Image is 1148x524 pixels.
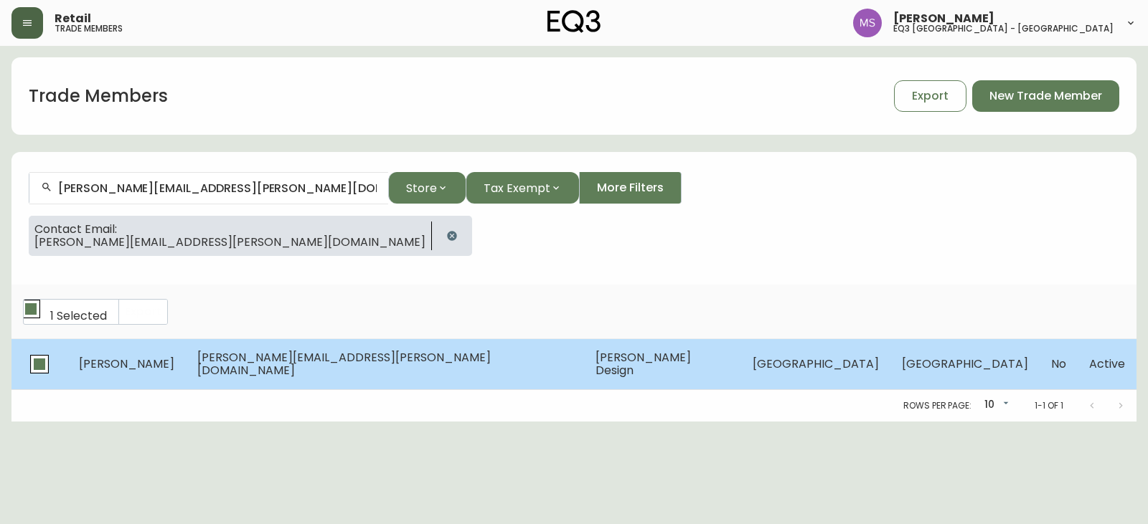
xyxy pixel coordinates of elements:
[853,9,882,37] img: 1b6e43211f6f3cc0b0729c9049b8e7af
[406,179,437,197] span: Store
[484,179,550,197] span: Tax Exempt
[197,349,491,378] span: [PERSON_NAME][EMAIL_ADDRESS][PERSON_NAME][DOMAIN_NAME]
[972,80,1119,112] button: New Trade Member
[893,13,994,24] span: [PERSON_NAME]
[753,356,879,372] span: [GEOGRAPHIC_DATA]
[579,172,682,204] button: More Filters
[34,223,425,236] span: Contact Email:
[547,10,601,33] img: logo
[596,349,691,378] span: [PERSON_NAME] Design
[1089,356,1125,372] span: Active
[55,24,123,33] h5: trade members
[388,172,466,204] button: Store
[902,356,1028,372] span: [GEOGRAPHIC_DATA]
[903,399,971,412] p: Rows per page:
[55,13,91,24] span: Retail
[125,304,161,320] span: Export
[989,88,1102,104] span: New Trade Member
[894,80,966,112] button: Export
[79,356,174,372] span: [PERSON_NAME]
[118,300,167,324] button: Export
[1035,399,1063,412] p: 1-1 of 1
[34,236,425,249] span: [PERSON_NAME][EMAIL_ADDRESS][PERSON_NAME][DOMAIN_NAME]
[977,394,1012,417] div: 10
[29,84,168,108] h1: Trade Members
[912,88,949,104] span: Export
[893,24,1114,33] h5: eq3 [GEOGRAPHIC_DATA] - [GEOGRAPHIC_DATA]
[58,181,377,195] input: Search
[597,180,664,196] span: More Filters
[50,308,107,323] span: 1 Selected
[1051,356,1066,372] span: No
[466,172,579,204] button: Tax Exempt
